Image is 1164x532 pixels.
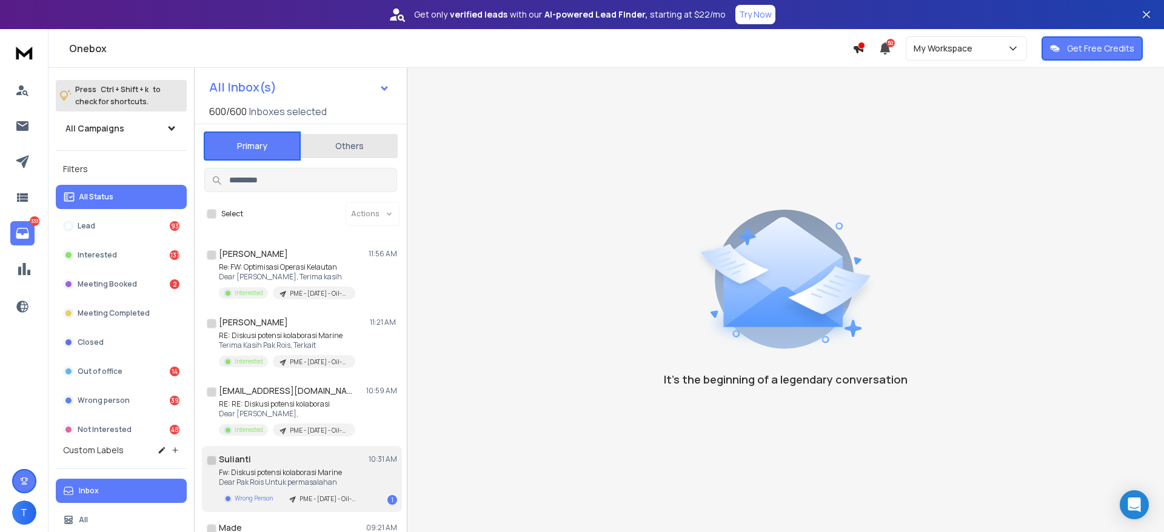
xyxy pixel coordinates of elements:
h1: All Inbox(s) [209,81,276,93]
h3: Filters [56,161,187,178]
p: Get Free Credits [1067,42,1134,55]
p: Press to check for shortcuts. [75,84,161,108]
h3: Inboxes selected [249,104,327,119]
div: Open Intercom Messenger [1120,490,1149,519]
p: 11:56 AM [369,249,397,259]
p: PME - [DATE] - Oil-Energy-Maritime [290,357,348,367]
p: Meeting Booked [78,279,137,289]
p: Interested [235,288,263,298]
button: Out of office14 [56,359,187,384]
button: All Inbox(s) [199,75,400,99]
p: PME - [DATE] - Oil-Energy-Maritime [290,426,348,435]
p: Wrong Person [235,494,273,503]
h1: All Campaigns [65,122,124,135]
p: Dear Pak Rois Untuk permasalahan [219,477,364,487]
p: RE: RE: Diskusi potensi kolaborasi [219,399,355,409]
div: 2 [170,279,179,289]
p: Interested [235,357,263,366]
button: All Status [56,185,187,209]
p: Terima Kasih Pak Rois, Terkait [219,341,355,350]
strong: AI-powered Lead Finder, [544,8,647,21]
button: Interested137 [56,243,187,267]
p: 10:31 AM [369,454,397,464]
p: Wrong person [78,396,130,405]
strong: verified leads [450,8,507,21]
h3: Custom Labels [63,444,124,456]
button: Lead93 [56,214,187,238]
p: My Workspace [914,42,977,55]
h1: Sulianti [219,453,251,465]
div: 137 [170,250,179,260]
p: Closed [78,337,104,347]
img: logo [12,41,36,64]
p: Meeting Completed [78,308,150,318]
p: Out of office [78,367,122,376]
p: Fw: Diskusi potensi kolaborasi Marine [219,468,364,477]
button: Meeting Completed [56,301,187,325]
p: Re: FW: Optimisasi Operasi Kelautan [219,262,355,272]
span: 50 [886,39,895,47]
button: All [56,508,187,532]
p: Dear [PERSON_NAME], [219,409,355,419]
div: 48 [170,425,179,434]
p: Inbox [79,486,99,496]
div: 39 [170,396,179,405]
p: Lead [78,221,95,231]
p: PME - [DATE] - Oil-Energy-Maritime [299,494,358,504]
p: PME - [DATE] - Oil-Energy-Maritime [290,289,348,298]
span: 600 / 600 [209,104,247,119]
p: 11:21 AM [370,318,397,327]
p: Not Interested [78,425,132,434]
button: Primary [204,131,301,161]
p: It’s the beginning of a legendary conversation [664,371,908,388]
div: 14 [170,367,179,376]
label: Select [221,209,243,219]
p: All Status [79,192,113,202]
div: 93 [170,221,179,231]
button: Try Now [735,5,775,24]
h1: [PERSON_NAME] [219,316,288,328]
p: 10:59 AM [366,386,397,396]
a: 333 [10,221,35,245]
button: Wrong person39 [56,388,187,413]
p: Interested [235,425,263,434]
button: Get Free Credits [1042,36,1143,61]
h1: Onebox [69,41,852,56]
h1: [EMAIL_ADDRESS][DOMAIN_NAME] [219,385,352,397]
button: Others [301,133,398,159]
button: T [12,500,36,525]
span: Ctrl + Shift + k [99,82,150,96]
p: Get only with our starting at $22/mo [414,8,726,21]
button: Not Interested48 [56,417,187,442]
p: RE: Diskusi potensi kolaborasi Marine [219,331,355,341]
div: 1 [387,495,397,505]
p: Try Now [739,8,772,21]
h1: [PERSON_NAME] [219,248,288,260]
p: All [79,515,88,525]
button: Inbox [56,479,187,503]
button: All Campaigns [56,116,187,141]
p: Interested [78,250,117,260]
button: Closed [56,330,187,354]
p: 333 [30,216,39,226]
button: Meeting Booked2 [56,272,187,296]
p: Dear [PERSON_NAME], Terima kasih [219,272,355,282]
